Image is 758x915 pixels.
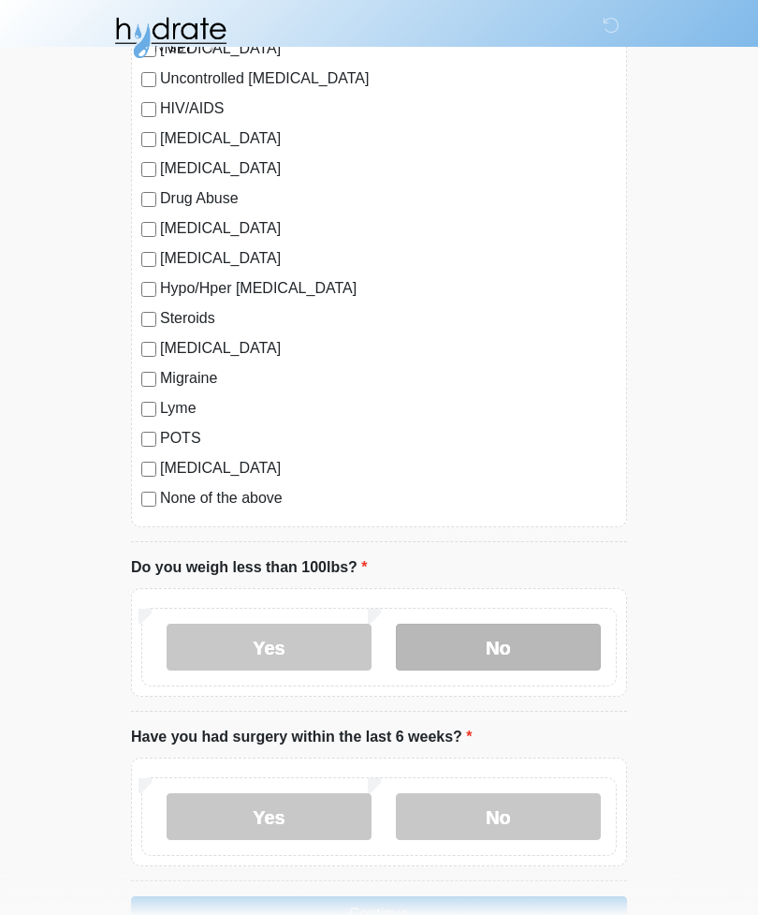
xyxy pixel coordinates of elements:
[141,432,156,447] input: POTS
[141,72,156,87] input: Uncontrolled [MEDICAL_DATA]
[160,487,617,509] label: None of the above
[141,492,156,507] input: None of the above
[131,726,473,748] label: Have you had surgery within the last 6 weeks?
[160,187,617,210] label: Drug Abuse
[160,397,617,420] label: Lyme
[141,162,156,177] input: [MEDICAL_DATA]
[160,337,617,360] label: [MEDICAL_DATA]
[141,342,156,357] input: [MEDICAL_DATA]
[160,67,617,90] label: Uncontrolled [MEDICAL_DATA]
[141,132,156,147] input: [MEDICAL_DATA]
[141,102,156,117] input: HIV/AIDS
[160,457,617,480] label: [MEDICAL_DATA]
[160,367,617,390] label: Migraine
[141,372,156,387] input: Migraine
[167,793,372,840] label: Yes
[160,217,617,240] label: [MEDICAL_DATA]
[141,192,156,207] input: Drug Abuse
[396,624,601,671] label: No
[396,793,601,840] label: No
[141,402,156,417] input: Lyme
[141,462,156,477] input: [MEDICAL_DATA]
[141,222,156,237] input: [MEDICAL_DATA]
[141,282,156,297] input: Hypo/Hper [MEDICAL_DATA]
[160,157,617,180] label: [MEDICAL_DATA]
[160,277,617,300] label: Hypo/Hper [MEDICAL_DATA]
[112,14,228,61] img: Hydrate IV Bar - Fort Collins Logo
[141,252,156,267] input: [MEDICAL_DATA]
[160,427,617,450] label: POTS
[160,127,617,150] label: [MEDICAL_DATA]
[131,556,368,579] label: Do you weigh less than 100lbs?
[167,624,372,671] label: Yes
[141,312,156,327] input: Steroids
[160,307,617,330] label: Steroids
[160,97,617,120] label: HIV/AIDS
[160,247,617,270] label: [MEDICAL_DATA]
